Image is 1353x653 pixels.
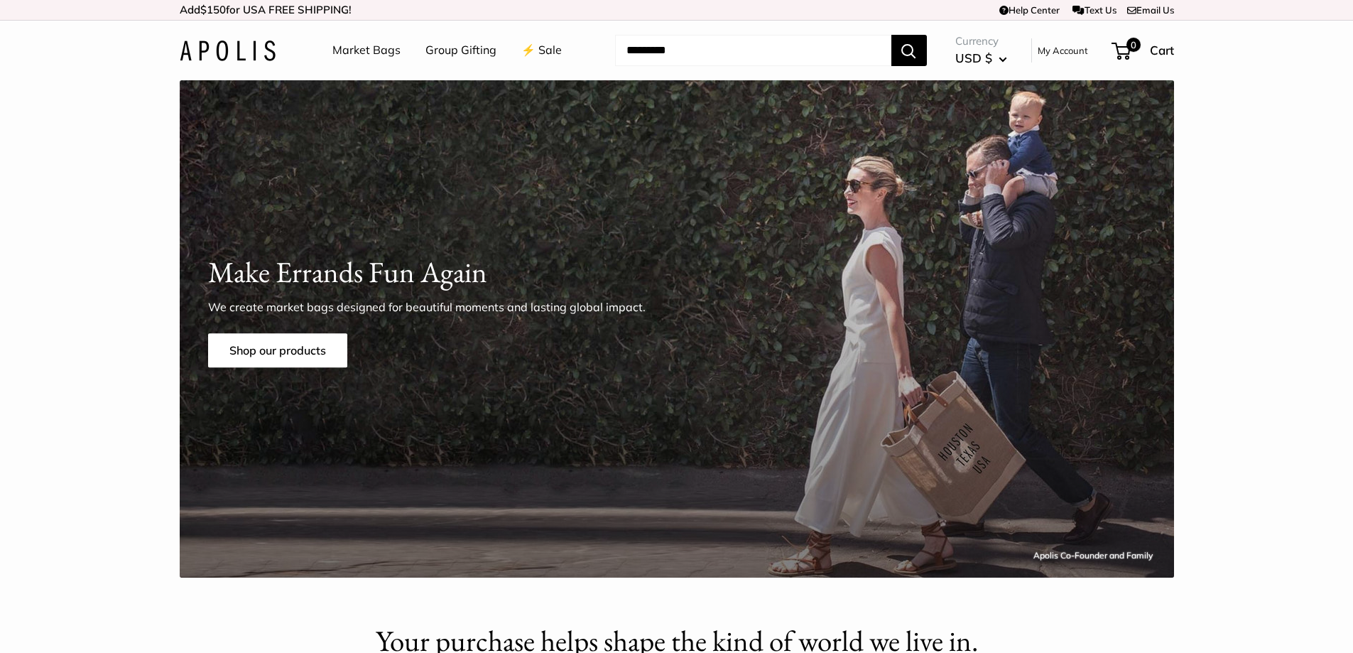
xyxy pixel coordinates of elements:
span: USD $ [955,50,992,65]
a: My Account [1038,42,1088,59]
a: Email Us [1127,4,1174,16]
input: Search... [615,35,891,66]
div: Apolis Co-Founder and Family [1033,548,1153,563]
span: $150 [200,3,226,16]
a: 0 Cart [1113,39,1174,62]
button: USD $ [955,47,1007,70]
span: 0 [1126,38,1140,52]
a: ⚡️ Sale [521,40,562,61]
h1: Make Errands Fun Again [208,252,1146,293]
a: Help Center [999,4,1060,16]
a: Market Bags [332,40,401,61]
a: Shop our products [208,333,347,367]
a: Text Us [1072,4,1116,16]
span: Cart [1150,43,1174,58]
span: Currency [955,31,1007,51]
p: We create market bags designed for beautiful moments and lasting global impact. [208,298,670,315]
button: Search [891,35,927,66]
img: Apolis [180,41,276,61]
a: Group Gifting [425,40,496,61]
